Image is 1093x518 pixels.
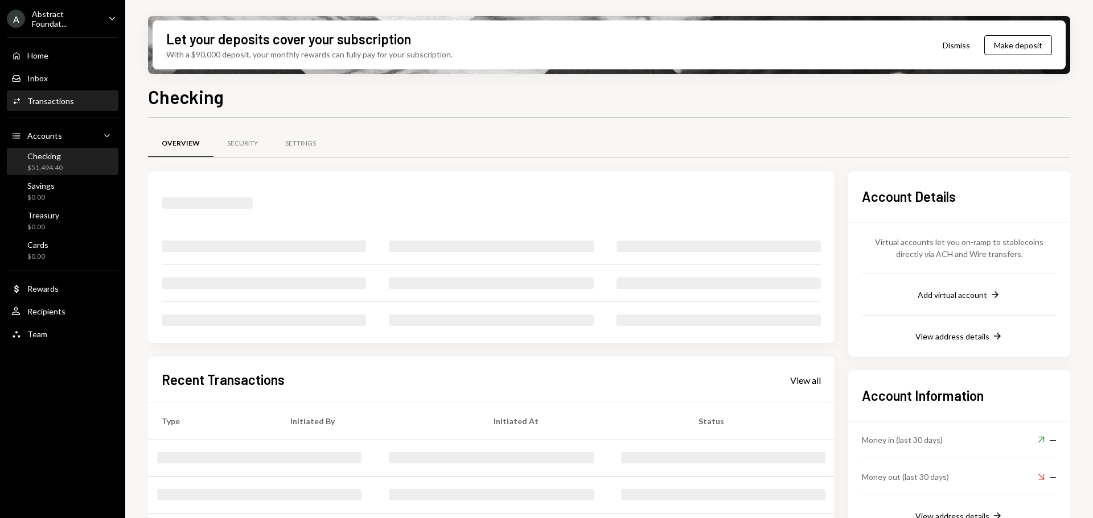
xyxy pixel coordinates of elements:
h2: Account Information [862,386,1057,405]
button: View address details [915,330,1003,343]
div: Add virtual account [918,290,987,300]
th: Type [148,403,277,440]
a: Inbox [7,68,118,88]
div: Recipients [27,306,65,316]
div: Overview [162,139,200,148]
div: Abstract Foundat... [32,9,99,28]
div: Inbox [27,73,48,83]
div: Security [227,139,258,148]
a: Accounts [7,125,118,146]
div: View address details [915,331,989,341]
a: Cards$0.00 [7,237,118,264]
button: Add virtual account [918,289,1001,301]
a: Recipients [7,301,118,321]
div: Money in (last 30 days) [862,434,943,446]
a: Security [213,129,272,158]
a: Savings$0.00 [7,177,118,205]
h2: Recent Transactions [162,370,285,389]
a: Rewards [7,278,118,299]
a: Checking$51,494.40 [7,148,118,175]
div: $0.00 [27,193,55,202]
th: Initiated By [277,403,480,440]
div: A [7,10,25,28]
div: $0.00 [27,252,48,262]
a: Transactions [7,90,118,111]
div: Accounts [27,131,62,140]
a: Overview [148,129,213,158]
div: Home [27,51,48,60]
h1: Checking [148,85,224,108]
div: Checking [27,151,63,161]
div: Let your deposits cover your subscription [166,30,411,48]
a: Team [7,324,118,344]
div: Cards [27,240,48,250]
a: Home [7,45,118,65]
a: Settings [272,129,330,158]
div: Rewards [27,284,59,293]
div: Team [27,329,47,339]
div: Transactions [27,96,74,106]
div: — [1038,470,1057,483]
button: Make deposit [984,35,1052,55]
div: Settings [285,139,316,148]
div: Virtual accounts let you on-ramp to stablecoins directly via ACH and Wire transfers. [862,236,1057,260]
div: Treasury [27,210,59,220]
th: Status [685,403,835,440]
div: With a $90,000 deposit, your monthly rewards can fully pay for your subscription. [166,48,453,60]
h2: Account Details [862,187,1057,206]
th: Initiated At [480,403,685,440]
div: $0.00 [27,222,59,232]
div: Savings [27,181,55,190]
div: $51,494.40 [27,163,63,173]
a: Treasury$0.00 [7,207,118,234]
a: View all [790,374,821,386]
button: Dismiss [928,32,984,59]
div: View all [790,375,821,386]
div: — [1038,433,1057,446]
div: Money out (last 30 days) [862,471,949,483]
